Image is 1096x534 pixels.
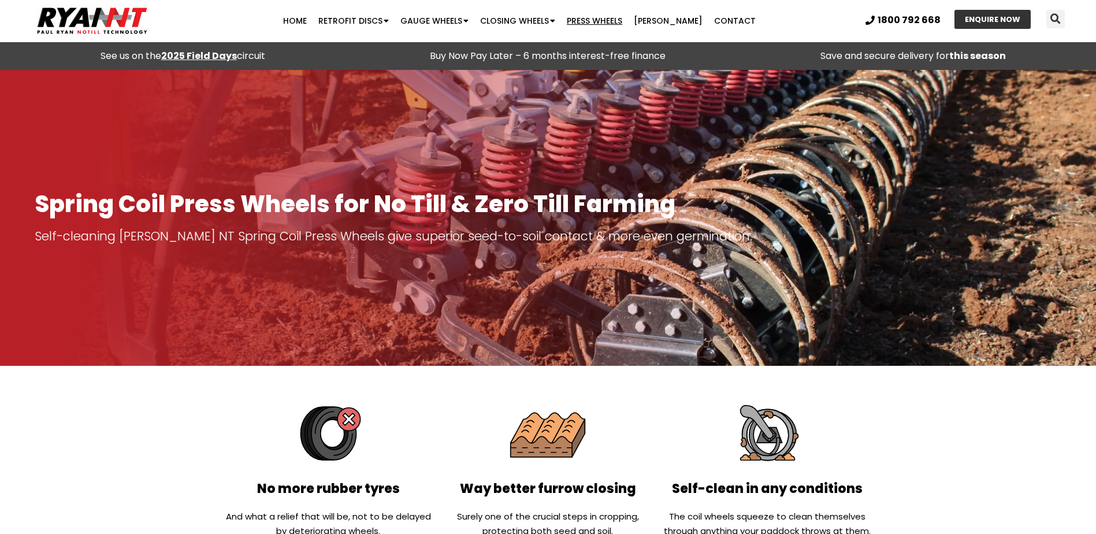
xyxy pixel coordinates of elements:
a: Press Wheels [561,9,628,32]
h1: Spring Coil Press Wheels for No Till & Zero Till Farming [35,191,1061,217]
a: ENQUIRE NOW [954,10,1031,29]
a: Retrofit Discs [313,9,395,32]
strong: this season [949,49,1006,62]
a: [PERSON_NAME] [628,9,708,32]
a: 2025 Field Days [161,49,237,62]
span: 1800 792 668 [878,16,941,25]
img: No more rubber tyres [287,392,370,475]
h2: Way better furrow closing [444,481,652,498]
p: Self-cleaning [PERSON_NAME] NT Spring Coil Press Wheels give superior seed-to-soil contact & more... [35,228,1061,244]
img: Handle the toughest conditions [726,392,809,475]
a: 1800 792 668 [865,16,941,25]
img: Ryan NT logo [35,3,150,39]
span: ENQUIRE NOW [965,16,1020,23]
a: Contact [708,9,761,32]
a: Closing Wheels [474,9,561,32]
a: Gauge Wheels [395,9,474,32]
p: Save and secure delivery for [737,48,1090,64]
nav: Menu [213,9,826,32]
div: See us on the circuit [6,48,359,64]
h2: No more rubber tyres [225,481,433,498]
h2: Self-clean in any conditions [663,481,871,498]
p: Buy Now Pay Later – 6 months interest-free finance [371,48,725,64]
div: Search [1046,10,1065,28]
a: Home [277,9,313,32]
img: Way better furrow closing [506,392,589,475]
